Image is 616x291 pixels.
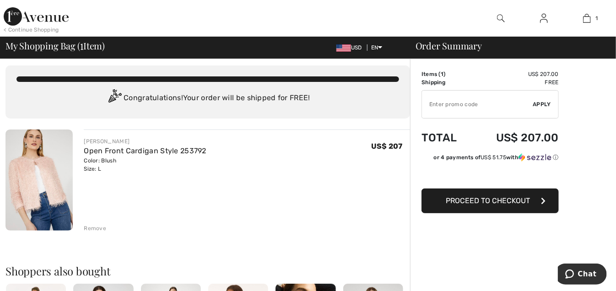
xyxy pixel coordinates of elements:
[497,13,505,24] img: search the website
[421,70,471,78] td: Items ( )
[533,13,555,24] a: Sign In
[105,89,124,108] img: Congratulation2.svg
[80,39,83,51] span: 1
[371,44,383,51] span: EN
[5,129,73,231] img: Open Front Cardigan Style 253792
[16,89,399,108] div: Congratulations! Your order will be shipped for FREE!
[471,78,559,86] td: Free
[481,154,506,161] span: US$ 51.75
[84,137,206,145] div: [PERSON_NAME]
[540,13,548,24] img: My Info
[422,91,533,118] input: Promo code
[533,100,551,108] span: Apply
[4,26,59,34] div: < Continue Shopping
[336,44,351,52] img: US Dollar
[84,224,106,232] div: Remove
[421,189,559,213] button: Proceed to Checkout
[471,122,559,153] td: US$ 207.00
[421,165,559,185] iframe: PayPal-paypal
[595,14,598,22] span: 1
[405,41,611,50] div: Order Summary
[336,44,366,51] span: USD
[471,70,559,78] td: US$ 207.00
[4,7,69,26] img: 1ère Avenue
[84,156,206,173] div: Color: Blush Size: L
[371,142,403,151] span: US$ 207
[558,264,607,286] iframe: Opens a widget where you can chat to one of our agents
[421,78,471,86] td: Shipping
[519,153,551,162] img: Sezzle
[421,153,559,165] div: or 4 payments ofUS$ 51.75withSezzle Click to learn more about Sezzle
[446,196,530,205] span: Proceed to Checkout
[434,153,559,162] div: or 4 payments of with
[5,265,410,276] h2: Shoppers also bought
[84,146,206,155] a: Open Front Cardigan Style 253792
[566,13,608,24] a: 1
[421,122,471,153] td: Total
[441,71,443,77] span: 1
[583,13,591,24] img: My Bag
[5,41,105,50] span: My Shopping Bag ( Item)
